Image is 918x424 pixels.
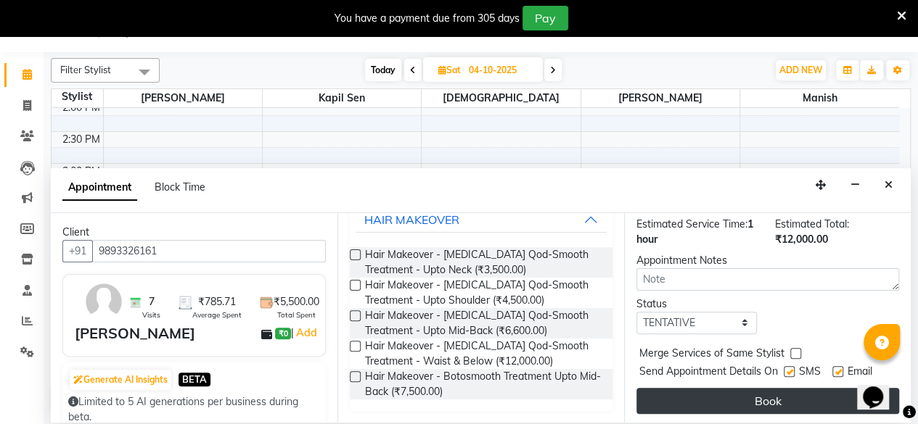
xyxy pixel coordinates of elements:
[291,324,319,341] span: |
[198,294,236,309] span: ₹785.71
[464,59,537,81] input: 2025-10-04
[70,370,171,390] button: Generate AI Insights
[774,233,827,246] span: ₹12,000.00
[62,240,93,262] button: +91
[263,89,421,107] span: Kapil sen
[740,89,899,107] span: Manish
[365,308,601,338] span: Hair Makeover - [MEDICAL_DATA] Qod-Smooth Treatment - Upto Mid-Back (₹6,600.00)
[639,364,778,382] span: Send Appointment Details On
[104,89,262,107] span: [PERSON_NAME]
[857,366,903,410] iframe: chat widget
[83,280,125,323] img: avatar
[274,294,319,309] span: ₹5,500.00
[776,60,826,80] button: ADD NEW
[192,309,242,320] span: Average Spent
[364,211,459,228] div: HAIR MAKEOVER
[636,388,899,414] button: Book
[60,164,103,179] div: 3:00 PM
[522,6,568,30] button: Pay
[779,65,822,75] span: ADD NEW
[365,369,601,399] span: Hair Makeover - Botosmooth Treatment Upto Mid-Back (₹7,500.00)
[639,346,784,364] span: Merge Services of Same Stylist
[60,100,103,115] div: 2:00 PM
[774,217,848,230] span: Estimated Total:
[60,64,111,75] span: Filter Stylist
[365,59,401,81] span: Today
[365,247,601,278] span: Hair Makeover - [MEDICAL_DATA] Qod-Smooth Treatment - Upto Neck (₹3,500.00)
[356,207,607,233] button: HAIR MAKEOVER
[636,253,899,268] div: Appointment Notes
[75,323,195,344] div: [PERSON_NAME]
[435,65,464,75] span: Sat
[365,278,601,308] span: Hair Makeover - [MEDICAL_DATA] Qod-Smooth Treatment - Upto Shoulder (₹4,500.00)
[275,328,290,339] span: ₹0
[60,132,103,147] div: 2:30 PM
[878,174,899,196] button: Close
[155,180,205,194] span: Block Time
[92,240,326,262] input: Search by Name/Mobile/Email/Code
[581,89,739,107] span: [PERSON_NAME]
[636,217,753,246] span: 1 hour
[62,175,137,201] span: Appointment
[62,225,326,240] div: Client
[52,89,103,104] div: Stylist
[335,11,520,26] div: You have a payment due from 305 days
[422,89,580,107] span: [DEMOGRAPHIC_DATA]
[799,364,821,382] span: SMS
[142,309,160,320] span: Visits
[149,294,155,309] span: 7
[277,309,316,320] span: Total Spent
[636,296,757,312] div: Status
[294,324,319,341] a: Add
[365,338,601,369] span: Hair Makeover - [MEDICAL_DATA] Qod-Smooth Treatment - Waist & Below (₹12,000.00)
[636,217,747,230] span: Estimated Service Time:
[179,373,210,386] span: BETA
[848,364,872,382] span: Email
